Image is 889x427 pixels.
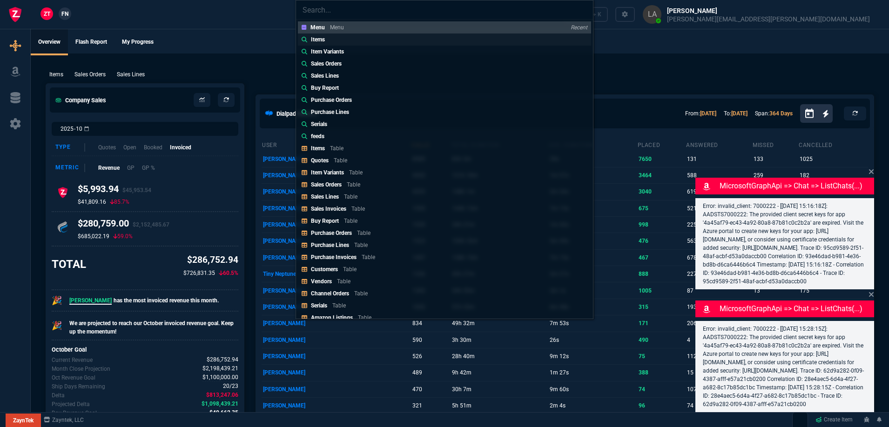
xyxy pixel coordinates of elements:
p: Table [362,254,375,260]
p: Vendors [311,278,332,285]
a: Create Item [812,413,856,427]
p: Serials [311,120,327,128]
p: Table [337,278,350,285]
p: Item Variants [311,169,344,176]
p: Sales Orders [311,60,342,68]
p: Purchase Orders [311,96,352,104]
p: Table [347,181,360,188]
p: Sales Lines [311,193,339,200]
p: Table [354,242,368,248]
p: Serials [311,302,327,309]
p: Table [332,302,346,309]
p: Purchase Lines [311,242,349,248]
p: Sales Invoices [311,206,346,212]
p: Buy Report [311,218,339,224]
p: Channel Orders [311,290,349,297]
p: Table [351,206,365,212]
p: Items [311,35,325,44]
p: Amazon Listings [311,314,353,321]
p: Table [349,169,363,176]
p: Quotes [311,157,329,164]
p: Table [343,266,357,273]
p: Items [311,145,325,152]
p: Table [357,230,370,236]
p: Table [358,314,371,321]
p: MicrosoftGraphApi => chat => listChats(...) [720,180,872,192]
p: Table [330,145,343,152]
p: Sales Orders [311,181,342,188]
p: feeds [311,132,324,140]
p: Menu [310,24,325,31]
p: Table [334,157,347,164]
p: MicrosoftGraphApi => chat => listChats(...) [720,303,872,314]
p: Recent [571,24,587,31]
p: Customers [311,266,338,273]
p: Error: invalid_client: 7000222 - [[DATE] 15:16:18Z]: AADSTS7000222: The provided client secret ke... [703,202,867,286]
p: Purchase Lines [311,108,349,116]
p: Buy Report [311,84,339,92]
a: msbcCompanyName [41,416,87,424]
p: Menu [330,24,344,31]
p: Table [354,290,368,297]
p: Sales Lines [311,72,339,80]
input: Search... [296,0,593,19]
p: Purchase Invoices [311,254,357,260]
p: Purchase Orders [311,230,352,236]
p: Table [344,218,357,224]
p: Table [344,193,357,200]
p: Error: invalid_client: 7000222 - [[DATE] 15:28:15Z]: AADSTS7000222: The provided client secret ke... [703,325,867,408]
p: Item Variants [311,47,344,56]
